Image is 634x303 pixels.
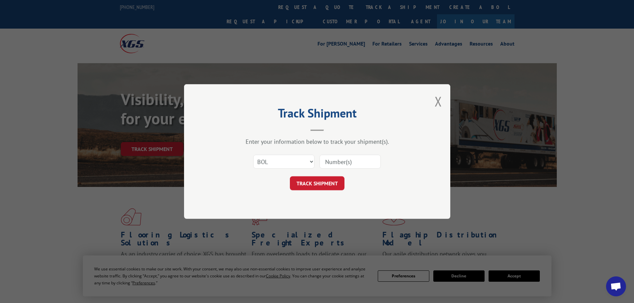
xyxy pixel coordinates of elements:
h2: Track Shipment [217,108,417,121]
button: TRACK SHIPMENT [290,176,344,190]
button: Close modal [435,92,442,110]
div: Open chat [606,276,626,296]
input: Number(s) [319,155,381,169]
div: Enter your information below to track your shipment(s). [217,138,417,145]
